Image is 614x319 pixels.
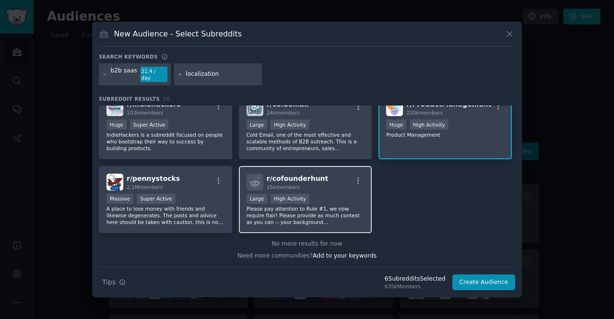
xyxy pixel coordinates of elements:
[106,174,123,190] img: pennystocks
[452,274,516,291] button: Create Audience
[99,248,515,260] div: Need more communities?
[163,96,170,102] span: 20
[106,194,133,204] div: Massive
[127,110,163,116] span: 103k members
[247,119,268,130] div: Large
[247,131,365,152] p: Cold Email, one of the most effective and scalable methods of B2B outreach. This is a community o...
[247,194,268,204] div: Large
[267,184,300,190] span: 15k members
[111,67,137,82] div: b2b saas
[247,99,263,116] img: coldemail
[106,131,224,152] p: IndieHackers is a subreddit focused on people who bootstrap their way to success by building prod...
[99,274,129,291] button: Tips
[106,205,224,225] p: A place to lose money with friends and likewise degenerates. The posts and advice here should be ...
[247,205,365,225] p: Please pay attention to Rule #1, we now require flair! Please provide as much context as you can ...
[386,131,504,138] p: Product Management
[137,194,176,204] div: Super Active
[114,29,242,39] h3: New Audience - Select Subreddits
[99,240,515,248] div: No more results for now
[106,119,127,130] div: Huge
[267,110,300,116] span: 24k members
[186,70,259,79] input: New Keyword
[406,110,443,116] span: 220k members
[410,119,449,130] div: High Activity
[99,95,160,102] span: Subreddit Results
[102,277,116,287] span: Tips
[386,119,406,130] div: Huge
[106,99,123,116] img: indiehackers
[99,53,158,60] h3: Search keywords
[267,175,329,182] span: r/ cofounderhunt
[141,67,167,82] div: 21.4 / day
[385,283,446,290] div: 635k Members
[313,252,377,259] span: Add to your keywords
[386,99,403,116] img: ProductManagement
[271,119,309,130] div: High Activity
[127,175,180,182] span: r/ pennystocks
[271,194,309,204] div: High Activity
[385,275,446,284] div: 6 Subreddit s Selected
[130,119,169,130] div: Super Active
[127,184,163,190] span: 2.1M members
